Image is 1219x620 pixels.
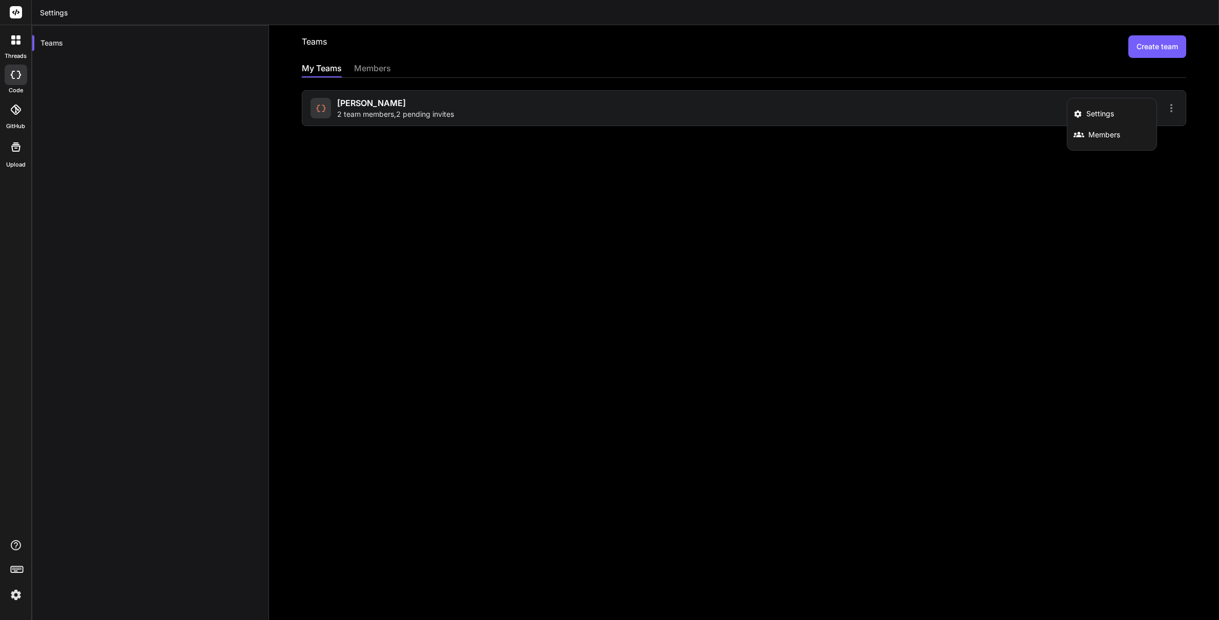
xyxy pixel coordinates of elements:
label: threads [5,52,27,60]
span: Members [1088,130,1120,140]
label: Upload [6,160,26,169]
span: Settings [1086,109,1114,119]
label: code [9,86,23,95]
label: GitHub [6,122,25,131]
img: settings [7,586,25,604]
